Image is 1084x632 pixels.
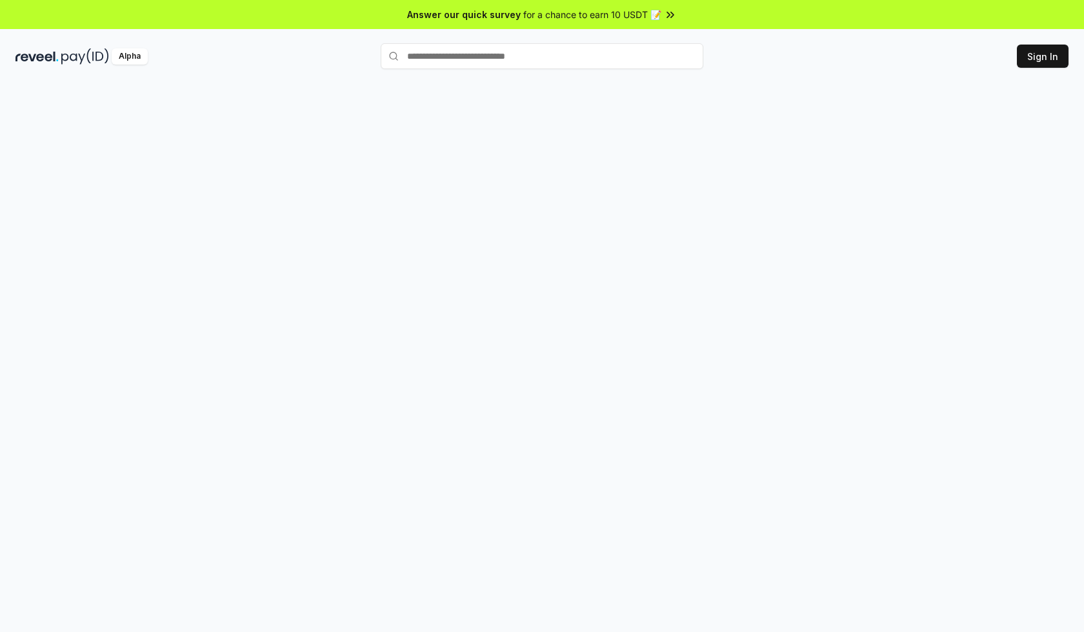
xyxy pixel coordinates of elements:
[1017,45,1069,68] button: Sign In
[407,8,521,21] span: Answer our quick survey
[15,48,59,65] img: reveel_dark
[112,48,148,65] div: Alpha
[523,8,661,21] span: for a chance to earn 10 USDT 📝
[61,48,109,65] img: pay_id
